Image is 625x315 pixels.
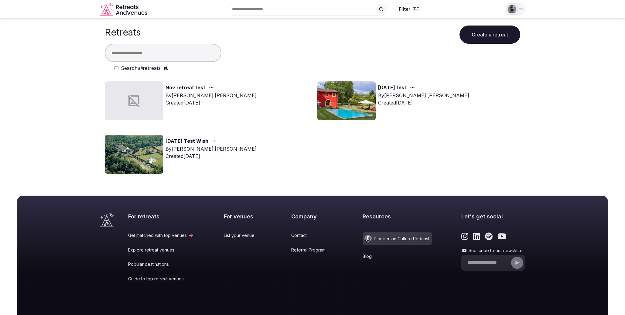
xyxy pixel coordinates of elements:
h2: For venues [224,213,262,220]
a: Blog [363,253,432,259]
a: Guide to top retreat venues [128,276,194,282]
a: Link to the retreats and venues LinkedIn page [473,232,480,240]
h2: For retreats [128,213,194,220]
svg: Retreats and Venues company logo [100,2,149,16]
img: Top retreat image for the retreat: 2024 March Test Wish [105,135,163,174]
h2: Resources [363,213,432,220]
a: Link to the retreats and venues Instagram page [461,232,468,240]
a: Link to the retreats and venues Youtube page [497,232,506,240]
em: all [138,65,143,71]
button: Filter [395,3,423,15]
div: Created [DATE] [166,99,257,106]
a: Get matched with top venues [128,232,194,238]
a: List your venue [224,232,262,238]
div: Created [DATE] [378,99,469,106]
a: Link to the retreats and venues Spotify page [485,232,493,240]
span: Filter [399,6,410,12]
div: Created [DATE] [166,152,257,160]
a: Visit the homepage [100,213,114,227]
div: By [PERSON_NAME].[PERSON_NAME] [166,92,257,99]
a: Contact [291,232,333,238]
a: Referral Program [291,247,333,253]
label: Subscribe to our newsletter [461,248,525,254]
img: Top retreat image for the retreat: 2024 July test [317,81,376,120]
a: Popular destinations [128,261,194,267]
a: Explore retreat venues [128,247,194,253]
a: Nov retreat test [166,84,205,92]
div: By [PERSON_NAME].[PERSON_NAME] [378,92,469,99]
h2: Company [291,213,333,220]
a: Visit the homepage [100,2,149,16]
div: By [PERSON_NAME].[PERSON_NAME] [166,145,257,152]
img: oliver.kattan [508,5,516,13]
a: Pioneers in Culture Podcast [363,232,432,245]
h2: Let's get social [461,213,525,220]
a: [DATE] Test Wish [166,137,208,145]
h1: Retreats [105,27,141,38]
label: Search retreats [121,64,161,72]
a: [DATE] test [378,84,406,92]
button: Create a retreat [459,26,520,44]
